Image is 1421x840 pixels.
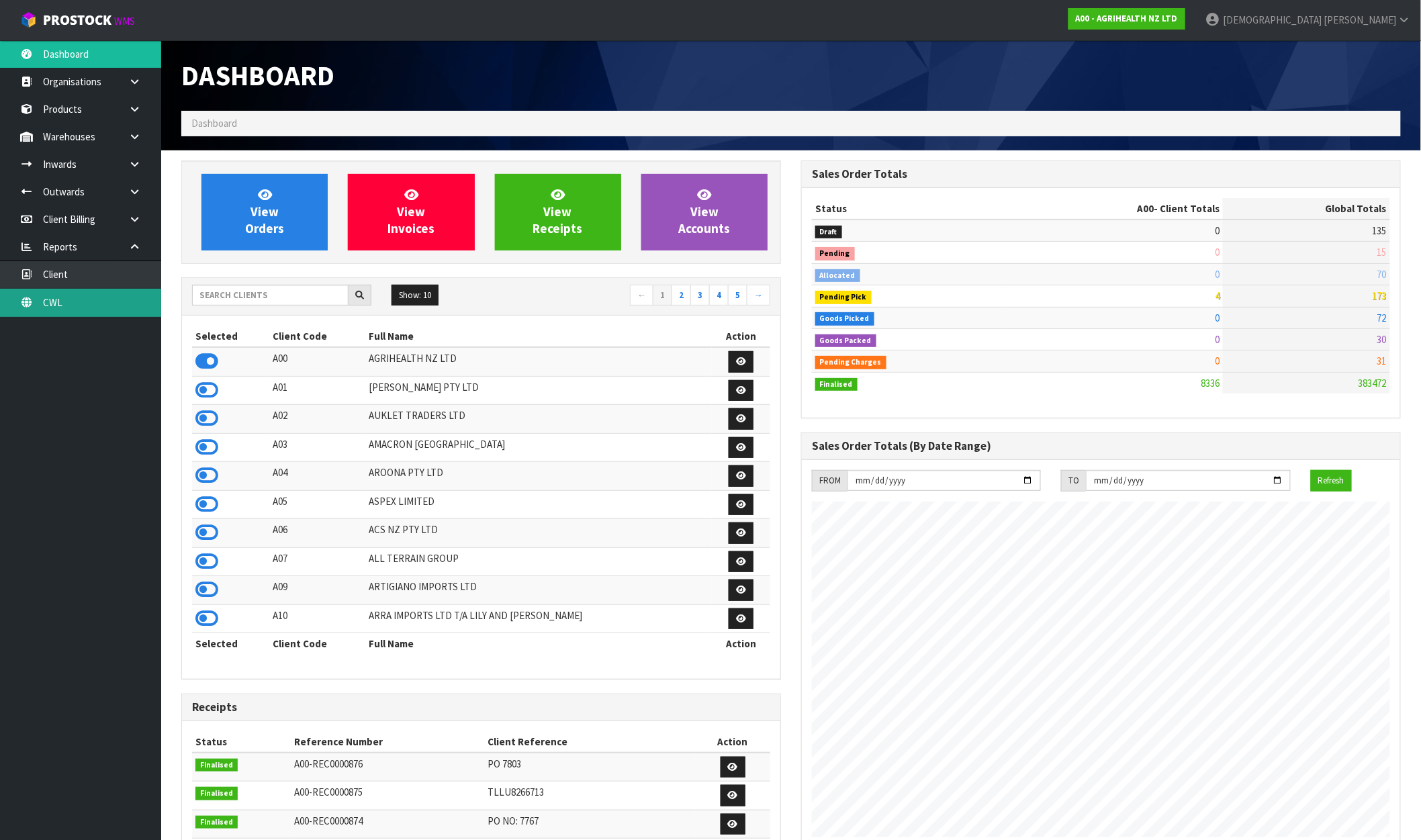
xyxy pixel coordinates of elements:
div: FROM [812,470,847,492]
a: 5 [728,285,747,306]
span: 173 [1373,289,1387,302]
span: 0 [1215,246,1220,259]
th: Action [712,326,770,347]
img: cube-alt.png [20,11,37,28]
a: ViewAccounts [641,174,768,250]
span: View Invoices [387,187,434,237]
span: 30 [1377,333,1387,346]
th: - Client Totals [1003,198,1224,220]
span: Dashboard [191,117,237,130]
span: A00-REC0000876 [294,757,363,770]
span: Pending Pick [815,291,872,304]
td: ARTIGIANO IMPORTS LTD [365,576,712,605]
a: 4 [709,285,729,306]
th: Client Reference [484,731,695,753]
span: Pending [815,247,855,261]
span: Finalised [195,816,238,829]
td: ARRA IMPORTS LTD T/A LILY AND [PERSON_NAME] [365,604,712,633]
th: Action [712,633,770,655]
th: Global Totals [1223,198,1390,220]
span: ProStock [43,11,111,29]
td: A01 [269,376,365,405]
td: A03 [269,433,365,462]
th: Reference Number [291,731,484,753]
h3: Sales Order Totals (By Date Range) [812,440,1390,453]
span: 0 [1215,224,1220,237]
span: 70 [1377,268,1387,281]
span: View Orders [245,187,284,237]
span: 383472 [1359,377,1387,389]
span: PO NO: 7767 [488,814,539,827]
th: Status [192,731,291,753]
span: 0 [1215,268,1220,281]
span: PO 7803 [488,757,521,770]
th: Status [812,198,1003,220]
span: 31 [1377,355,1387,367]
button: Refresh [1311,470,1352,492]
div: TO [1061,470,1086,492]
span: 72 [1377,312,1387,324]
td: A07 [269,547,365,576]
span: View Receipts [533,187,583,237]
td: A05 [269,490,365,519]
span: Dashboard [181,58,334,93]
span: Finalised [195,787,238,800]
a: ViewOrders [201,174,328,250]
td: ALL TERRAIN GROUP [365,547,712,576]
span: Draft [815,226,842,239]
th: Selected [192,633,269,655]
td: AMACRON [GEOGRAPHIC_DATA] [365,433,712,462]
span: 0 [1215,355,1220,367]
th: Action [695,731,770,753]
a: ViewReceipts [495,174,621,250]
span: 135 [1373,224,1387,237]
td: AGRIHEALTH NZ LTD [365,347,712,376]
span: 0 [1215,312,1220,324]
td: A00 [269,347,365,376]
a: 2 [672,285,691,306]
a: ← [630,285,653,306]
a: 3 [690,285,710,306]
th: Selected [192,326,269,347]
a: 1 [653,285,672,306]
span: Goods Picked [815,312,874,326]
td: ACS NZ PTY LTD [365,519,712,548]
a: A00 - AGRIHEALTH NZ LTD [1068,8,1185,30]
span: Finalised [195,759,238,772]
span: 0 [1215,333,1220,346]
th: Client Code [269,633,365,655]
span: 8336 [1201,377,1220,389]
h3: Receipts [192,701,770,714]
span: A00-REC0000875 [294,786,363,798]
td: A09 [269,576,365,605]
td: A04 [269,462,365,491]
td: ASPEX LIMITED [365,490,712,519]
a: ViewInvoices [348,174,474,250]
h3: Sales Order Totals [812,168,1390,181]
td: A06 [269,519,365,548]
td: [PERSON_NAME] PTY LTD [365,376,712,405]
span: View Accounts [678,187,730,237]
td: AROONA PTY LTD [365,462,712,491]
input: Search clients [192,285,349,306]
span: A00-REC0000874 [294,814,363,827]
th: Full Name [365,633,712,655]
td: A10 [269,604,365,633]
span: Finalised [815,378,858,391]
strong: A00 - AGRIHEALTH NZ LTD [1076,13,1178,24]
th: Client Code [269,326,365,347]
span: Pending Charges [815,356,886,369]
nav: Page navigation [491,285,770,308]
span: Allocated [815,269,860,283]
small: WMS [114,15,135,28]
td: AUKLET TRADERS LTD [365,405,712,434]
span: [DEMOGRAPHIC_DATA] [1223,13,1322,26]
td: A02 [269,405,365,434]
span: Goods Packed [815,334,876,348]
span: A00 [1137,202,1154,215]
button: Show: 10 [392,285,439,306]
span: 4 [1215,289,1220,302]
span: [PERSON_NAME] [1324,13,1396,26]
th: Full Name [365,326,712,347]
span: TLLU8266713 [488,786,544,798]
